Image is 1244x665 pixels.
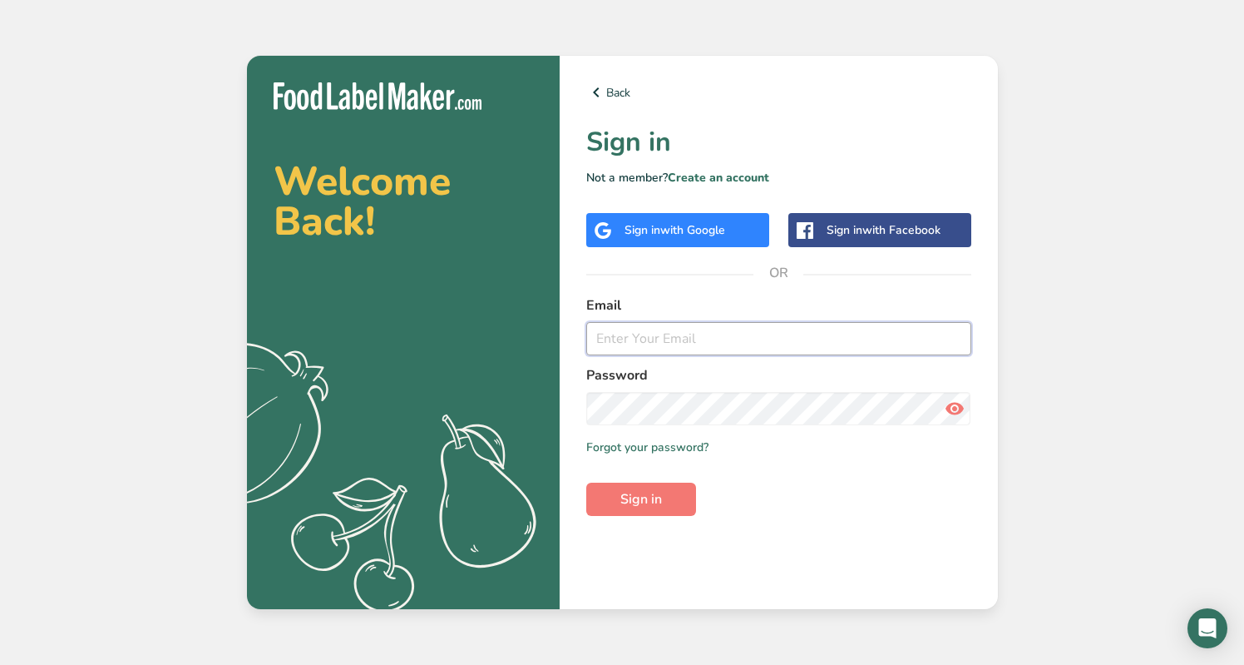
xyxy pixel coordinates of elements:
span: with Facebook [862,222,940,238]
span: OR [753,248,803,298]
h1: Sign in [586,122,971,162]
a: Forgot your password? [586,439,708,456]
a: Back [586,82,971,102]
button: Sign in [586,483,696,516]
span: with Google [660,222,725,238]
label: Email [586,295,971,315]
input: Enter Your Email [586,322,971,355]
div: Open Intercom Messenger [1187,608,1227,648]
img: Food Label Maker [274,82,481,110]
div: Sign in [624,221,725,239]
label: Password [586,365,971,385]
span: Sign in [620,489,662,509]
p: Not a member? [586,169,971,186]
a: Create an account [668,170,769,186]
h2: Welcome Back! [274,161,533,241]
div: Sign in [827,221,940,239]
